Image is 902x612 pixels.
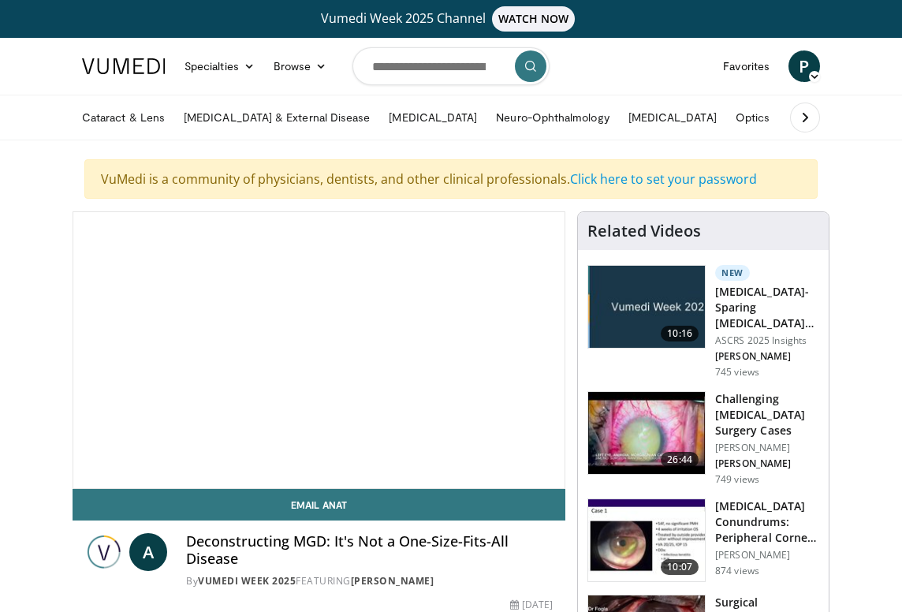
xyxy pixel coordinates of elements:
div: VuMedi is a community of physicians, dentists, and other clinical professionals. [84,159,818,199]
span: 10:07 [661,559,699,575]
a: Vumedi Week 2025 ChannelWATCH NOW [73,6,829,32]
a: Specialties [175,50,264,82]
p: [PERSON_NAME] [715,457,819,470]
a: 10:07 [MEDICAL_DATA] Conundrums: Peripheral Corneal Ulcers — Is It Infectious or I… [PERSON_NAME]... [587,498,819,582]
h4: Related Videos [587,222,701,241]
a: Vumedi Week 2025 [198,574,296,588]
a: Optics [726,102,779,133]
p: [PERSON_NAME] [715,549,819,562]
p: 749 views [715,473,759,486]
a: Neuro-Ophthalmology [486,102,618,133]
p: [PERSON_NAME] [715,350,819,363]
a: Email Anat [73,489,565,521]
a: Favorites [714,50,779,82]
a: Cataract & Lens [73,102,174,133]
a: [PERSON_NAME] [351,574,434,588]
h3: [MEDICAL_DATA]-Sparing [MEDICAL_DATA] Surgery: A Graft-Free Technique [715,284,819,331]
a: Click here to set your password [570,170,757,188]
h4: Deconstructing MGD: It's Not a One-Size-Fits-All Disease [186,533,553,567]
h3: Challenging [MEDICAL_DATA] Surgery Cases [715,391,819,438]
a: P [788,50,820,82]
a: [MEDICAL_DATA] [619,102,726,133]
a: [MEDICAL_DATA] [379,102,486,133]
img: 5ede7c1e-2637-46cb-a546-16fd546e0e1e.150x105_q85_crop-smart_upscale.jpg [588,499,705,581]
a: A [129,533,167,571]
a: 10:16 New [MEDICAL_DATA]-Sparing [MEDICAL_DATA] Surgery: A Graft-Free Technique ASCRS 2025 Insigh... [587,265,819,379]
h3: [MEDICAL_DATA] Conundrums: Peripheral Corneal Ulcers — Is It Infectious or I… [715,498,819,546]
span: WATCH NOW [492,6,576,32]
img: 05a6f048-9eed-46a7-93e1-844e43fc910c.150x105_q85_crop-smart_upscale.jpg [588,392,705,474]
img: e2db3364-8554-489a-9e60-297bee4c90d2.jpg.150x105_q85_crop-smart_upscale.jpg [588,266,705,348]
p: [PERSON_NAME] [715,442,819,454]
p: ASCRS 2025 Insights [715,334,819,347]
a: [MEDICAL_DATA] & External Disease [174,102,379,133]
a: 26:44 Challenging [MEDICAL_DATA] Surgery Cases [PERSON_NAME] [PERSON_NAME] 749 views [587,391,819,486]
div: By FEATURING [186,574,553,588]
p: New [715,265,750,281]
div: [DATE] [510,598,553,612]
img: Vumedi Week 2025 [85,533,123,571]
span: 10:16 [661,326,699,341]
img: VuMedi Logo [82,58,166,74]
video-js: Video Player [73,212,565,488]
span: 26:44 [661,452,699,468]
input: Search topics, interventions [352,47,550,85]
a: Browse [264,50,337,82]
p: 745 views [715,366,759,379]
p: 874 views [715,565,759,577]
